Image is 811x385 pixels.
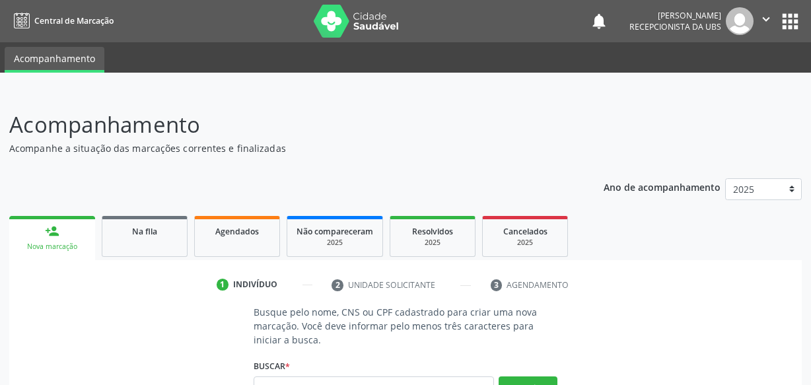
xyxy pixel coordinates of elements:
[217,279,229,291] div: 1
[604,178,721,195] p: Ano de acompanhamento
[503,226,547,237] span: Cancelados
[34,15,114,26] span: Central de Marcação
[629,10,721,21] div: [PERSON_NAME]
[726,7,754,35] img: img
[5,47,104,73] a: Acompanhamento
[132,226,157,237] span: Na fila
[18,242,86,252] div: Nova marcação
[215,226,259,237] span: Agendados
[629,21,721,32] span: Recepcionista da UBS
[233,279,277,291] div: Indivíduo
[779,10,802,33] button: apps
[590,12,608,30] button: notifications
[45,224,59,238] div: person_add
[759,12,773,26] i: 
[412,226,453,237] span: Resolvidos
[9,10,114,32] a: Central de Marcação
[297,226,373,237] span: Não compareceram
[254,305,557,347] p: Busque pelo nome, CNS ou CPF cadastrado para criar uma nova marcação. Você deve informar pelo men...
[492,238,558,248] div: 2025
[9,108,564,141] p: Acompanhamento
[297,238,373,248] div: 2025
[9,141,564,155] p: Acompanhe a situação das marcações correntes e finalizadas
[254,356,290,376] label: Buscar
[754,7,779,35] button: 
[400,238,466,248] div: 2025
